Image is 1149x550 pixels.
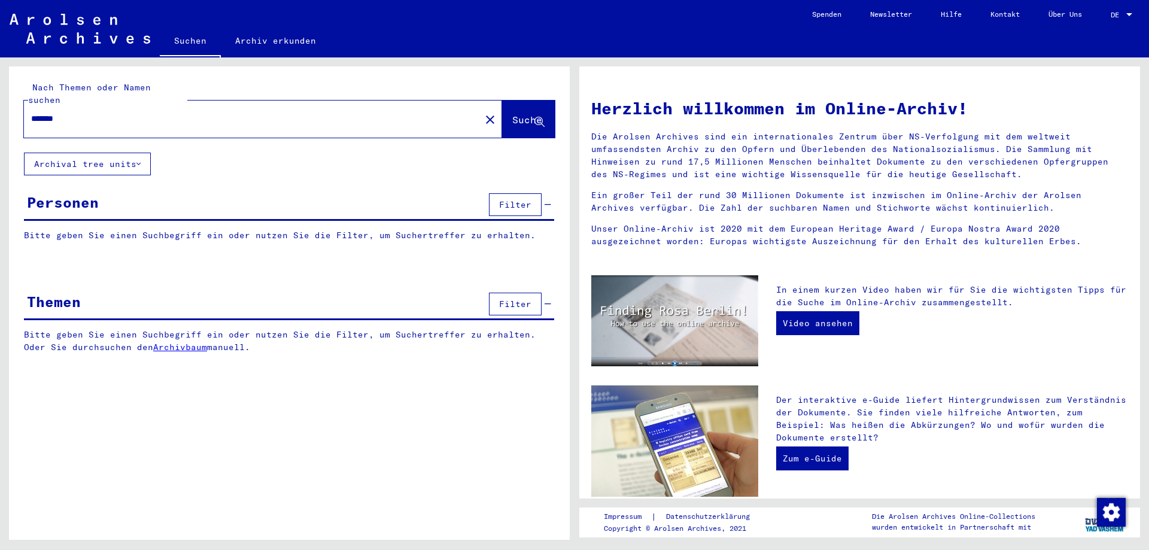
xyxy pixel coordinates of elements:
h1: Herzlich willkommen im Online-Archiv! [591,96,1128,121]
img: yv_logo.png [1083,507,1127,537]
p: wurden entwickelt in Partnerschaft mit [872,522,1035,533]
div: Themen [27,291,81,312]
p: Der interaktive e-Guide liefert Hintergrundwissen zum Verständnis der Dokumente. Sie finden viele... [776,394,1128,444]
p: Copyright © Arolsen Archives, 2021 [604,523,764,534]
button: Filter [489,293,542,315]
button: Clear [478,107,502,131]
button: Archival tree units [24,153,151,175]
span: DE [1111,11,1124,19]
a: Zum e-Guide [776,446,849,470]
a: Archiv erkunden [221,26,330,55]
a: Impressum [604,511,651,523]
p: Die Arolsen Archives sind ein internationales Zentrum über NS-Verfolgung mit dem weltweit umfasse... [591,130,1128,181]
p: Die Arolsen Archives Online-Collections [872,511,1035,522]
a: Archivbaum [153,342,207,353]
a: Datenschutzerklärung [656,511,764,523]
a: Suchen [160,26,221,57]
a: Video ansehen [776,311,859,335]
mat-icon: close [483,113,497,127]
img: video.jpg [591,275,758,366]
span: Filter [499,199,531,210]
p: Bitte geben Sie einen Suchbegriff ein oder nutzen Sie die Filter, um Suchertreffer zu erhalten. [24,229,554,242]
mat-label: Nach Themen oder Namen suchen [28,82,151,105]
p: Unser Online-Archiv ist 2020 mit dem European Heritage Award / Europa Nostra Award 2020 ausgezeic... [591,223,1128,248]
p: In einem kurzen Video haben wir für Sie die wichtigsten Tipps für die Suche im Online-Archiv zusa... [776,284,1128,309]
div: Zustimmung ändern [1096,497,1125,526]
img: eguide.jpg [591,385,758,497]
span: Filter [499,299,531,309]
p: Ein großer Teil der rund 30 Millionen Dokumente ist inzwischen im Online-Archiv der Arolsen Archi... [591,189,1128,214]
button: Suche [502,101,555,138]
div: Personen [27,192,99,213]
p: Bitte geben Sie einen Suchbegriff ein oder nutzen Sie die Filter, um Suchertreffer zu erhalten. O... [24,329,555,354]
img: Arolsen_neg.svg [10,14,150,44]
img: Zustimmung ändern [1097,498,1126,527]
button: Filter [489,193,542,216]
div: | [604,511,764,523]
span: Suche [512,114,542,126]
